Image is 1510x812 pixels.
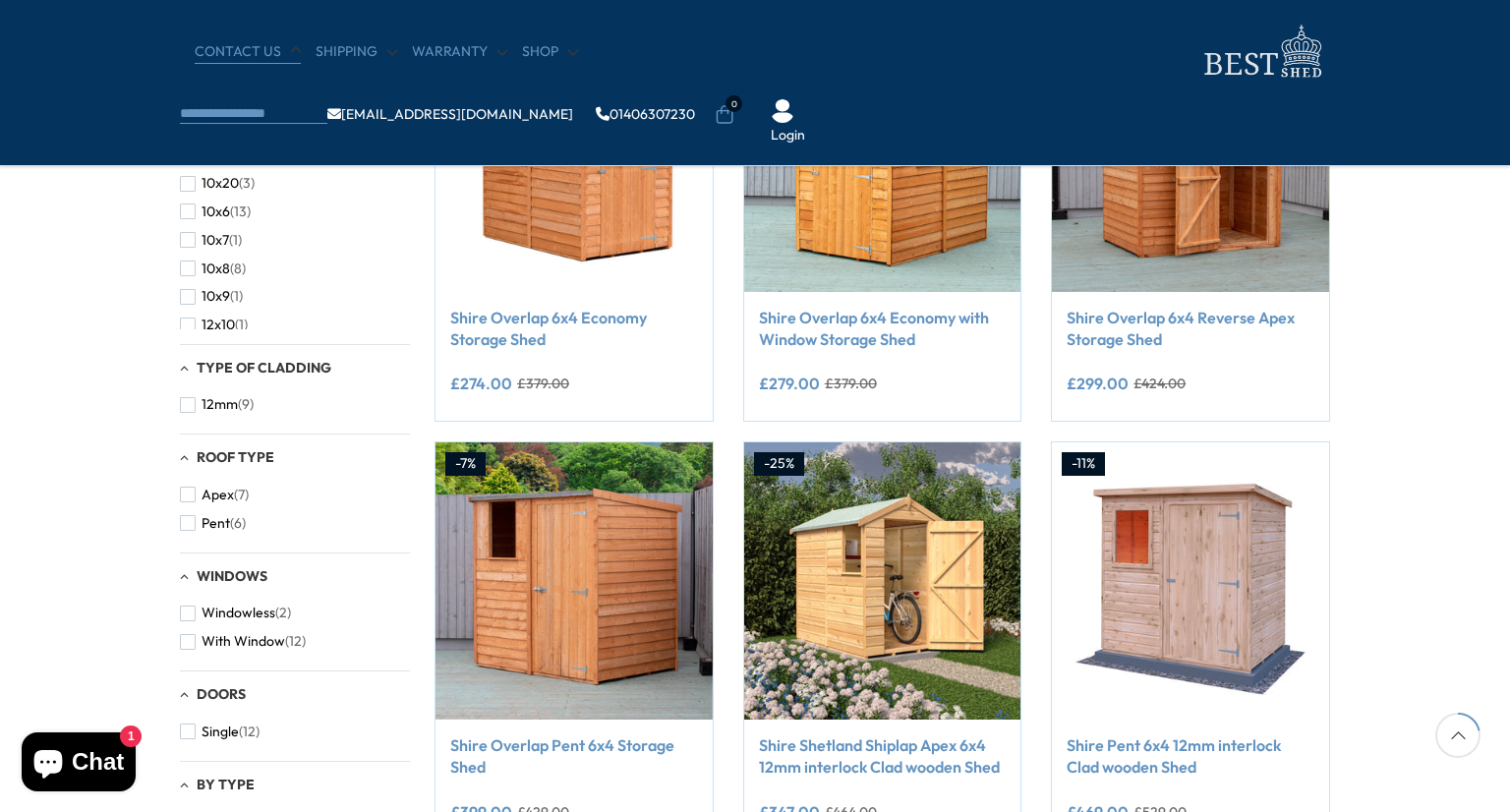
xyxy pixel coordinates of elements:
span: 10x9 [202,288,230,305]
button: 10x7 [180,226,242,255]
span: Apex [202,487,234,503]
button: 12mm [180,390,254,419]
span: With Window [202,633,285,650]
span: Roof Type [197,448,274,466]
img: Shire Overlap Pent 6x4 Storage Shed - Best Shed [436,442,713,720]
button: 12x10 [180,311,248,339]
span: (12) [239,724,260,740]
inbox-online-store-chat: Shopify online store chat [16,732,142,796]
ins: £279.00 [759,376,820,391]
div: -25% [754,452,804,476]
img: User Icon [771,99,794,123]
span: (1) [235,317,248,333]
span: 0 [726,95,742,112]
span: Type of Cladding [197,359,331,377]
span: 10x8 [202,261,230,277]
span: (1) [229,232,242,249]
a: Shop [522,42,578,62]
a: [EMAIL_ADDRESS][DOMAIN_NAME] [327,107,573,121]
span: 10x6 [202,203,230,220]
a: Shire Pent 6x4 12mm interlock Clad wooden Shed [1067,734,1314,779]
button: 10x20 [180,169,255,198]
span: (13) [230,203,251,220]
span: (7) [234,487,249,503]
span: 10x20 [202,175,239,192]
ins: £299.00 [1067,376,1129,391]
a: Shire Overlap 6x4 Economy with Window Storage Shed [759,307,1007,351]
a: Login [771,126,805,145]
button: Windowless [180,599,291,627]
span: 12mm [202,396,238,413]
span: (8) [230,261,246,277]
button: 10x8 [180,255,246,283]
button: Pent [180,509,246,538]
div: -7% [445,452,486,476]
del: £379.00 [517,377,569,390]
span: (6) [230,515,246,532]
button: With Window [180,627,306,656]
a: Warranty [412,42,507,62]
a: Shire Overlap 6x4 Reverse Apex Storage Shed [1067,307,1314,351]
a: 0 [715,105,734,125]
span: Doors [197,685,246,703]
del: £424.00 [1133,377,1186,390]
span: 12x10 [202,317,235,333]
del: £379.00 [825,377,877,390]
button: 10x6 [180,198,251,226]
a: 01406307230 [596,107,695,121]
span: (12) [285,633,306,650]
span: (2) [275,605,291,621]
a: Shire Overlap Pent 6x4 Storage Shed [450,734,698,779]
span: Pent [202,515,230,532]
span: (9) [238,396,254,413]
span: Single [202,724,239,740]
img: Shire Pent 6x4 12mm interlock Clad wooden Shed - Best Shed [1052,442,1329,720]
span: 10x7 [202,232,229,249]
span: Windows [197,567,267,585]
ins: £274.00 [450,376,512,391]
button: Single [180,718,260,746]
a: Shire Overlap 6x4 Economy Storage Shed [450,307,698,351]
a: CONTACT US [195,42,301,62]
img: logo [1192,20,1330,84]
a: Shire Shetland Shiplap Apex 6x4 12mm interlock Clad wooden Shed [759,734,1007,779]
span: (1) [230,288,243,305]
button: Apex [180,481,249,509]
a: Shipping [316,42,397,62]
span: Windowless [202,605,275,621]
div: -11% [1062,452,1105,476]
span: By Type [197,776,255,793]
span: (3) [239,175,255,192]
button: 10x9 [180,282,243,311]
